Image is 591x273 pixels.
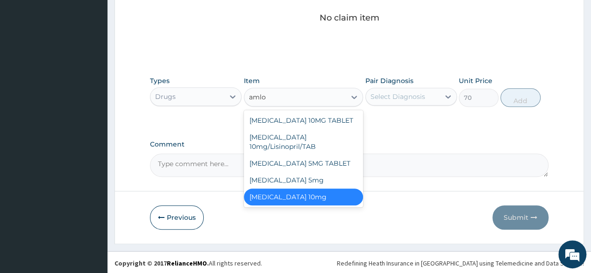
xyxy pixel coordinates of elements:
[244,129,363,155] div: [MEDICAL_DATA] 10mg/Lisinopril/TAB
[114,259,209,267] strong: Copyright © 2017 .
[500,88,540,107] button: Add
[150,205,204,230] button: Previous
[54,79,129,173] span: We're online!
[5,177,178,210] textarea: Type your message and hit 'Enter'
[153,5,176,27] div: Minimize live chat window
[492,205,548,230] button: Submit
[337,259,584,268] div: Redefining Heath Insurance in [GEOGRAPHIC_DATA] using Telemedicine and Data Science!
[244,155,363,172] div: [MEDICAL_DATA] 5MG TABLET
[17,47,38,70] img: d_794563401_company_1708531726252_794563401
[167,259,207,267] a: RelianceHMO
[155,92,176,101] div: Drugs
[319,13,379,22] p: No claim item
[244,112,363,129] div: [MEDICAL_DATA] 10MG TABLET
[244,76,260,85] label: Item
[365,76,413,85] label: Pair Diagnosis
[150,77,170,85] label: Types
[244,189,363,205] div: [MEDICAL_DATA] 10mg
[459,76,492,85] label: Unit Price
[150,140,548,148] label: Comment
[370,92,425,101] div: Select Diagnosis
[49,52,157,64] div: Chat with us now
[244,172,363,189] div: [MEDICAL_DATA] 5mg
